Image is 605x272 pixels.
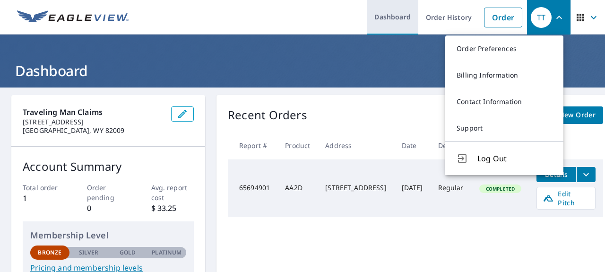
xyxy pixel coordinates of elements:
p: Recent Orders [228,106,307,124]
p: Silver [79,248,99,257]
div: [STREET_ADDRESS] [325,183,386,193]
a: Start New Order [533,106,603,124]
td: AA2D [277,159,318,217]
button: filesDropdownBtn-65694901 [576,167,596,182]
a: Order Preferences [445,35,563,62]
span: Start New Order [541,109,596,121]
td: Regular [431,159,472,217]
p: Membership Level [30,229,186,242]
p: Traveling Man Claims [23,106,164,118]
a: Support [445,115,563,141]
p: Avg. report cost [151,183,194,202]
td: 65694901 [228,159,277,217]
p: Gold [120,248,136,257]
p: Platinum [152,248,181,257]
p: Account Summary [23,158,194,175]
button: Log Out [445,141,563,175]
td: [DATE] [394,159,431,217]
p: [STREET_ADDRESS] [23,118,164,126]
div: TT [531,7,552,28]
span: Edit Pitch [543,189,589,207]
p: 1 [23,193,66,204]
a: Order [484,8,522,27]
th: Delivery [431,132,472,159]
p: 0 [87,202,130,214]
p: $ 33.25 [151,202,194,214]
th: Report # [228,132,277,159]
p: [GEOGRAPHIC_DATA], WY 82009 [23,126,164,135]
a: Contact Information [445,88,563,115]
span: Log Out [477,153,552,164]
p: Total order [23,183,66,193]
span: Completed [480,185,520,192]
a: Billing Information [445,62,563,88]
a: Edit Pitch [536,187,596,210]
th: Date [394,132,431,159]
img: EV Logo [17,10,129,25]
p: Order pending [87,183,130,202]
h1: Dashboard [11,61,594,80]
th: Product [277,132,318,159]
p: Bronze [38,248,61,257]
th: Address [318,132,394,159]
